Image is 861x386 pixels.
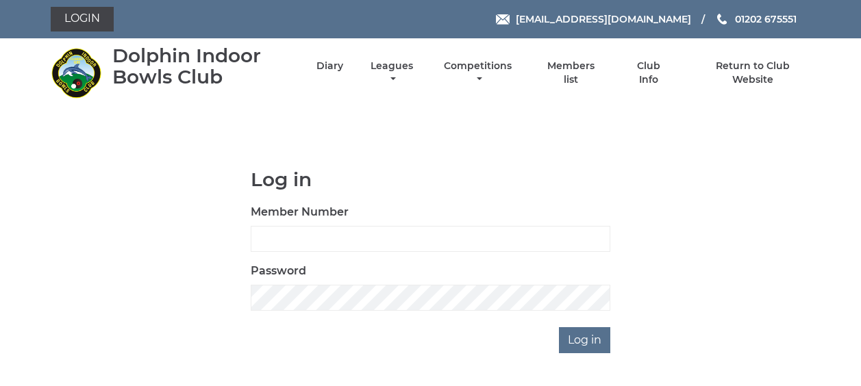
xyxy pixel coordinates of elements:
[51,47,102,99] img: Dolphin Indoor Bowls Club
[251,204,349,220] label: Member Number
[516,13,691,25] span: [EMAIL_ADDRESS][DOMAIN_NAME]
[715,12,797,27] a: Phone us 01202 675551
[496,14,510,25] img: Email
[539,60,602,86] a: Members list
[316,60,343,73] a: Diary
[717,14,727,25] img: Phone us
[627,60,671,86] a: Club Info
[51,7,114,31] a: Login
[367,60,416,86] a: Leagues
[559,327,610,353] input: Log in
[695,60,810,86] a: Return to Club Website
[735,13,797,25] span: 01202 675551
[496,12,691,27] a: Email [EMAIL_ADDRESS][DOMAIN_NAME]
[251,263,306,279] label: Password
[251,169,610,190] h1: Log in
[441,60,516,86] a: Competitions
[112,45,292,88] div: Dolphin Indoor Bowls Club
